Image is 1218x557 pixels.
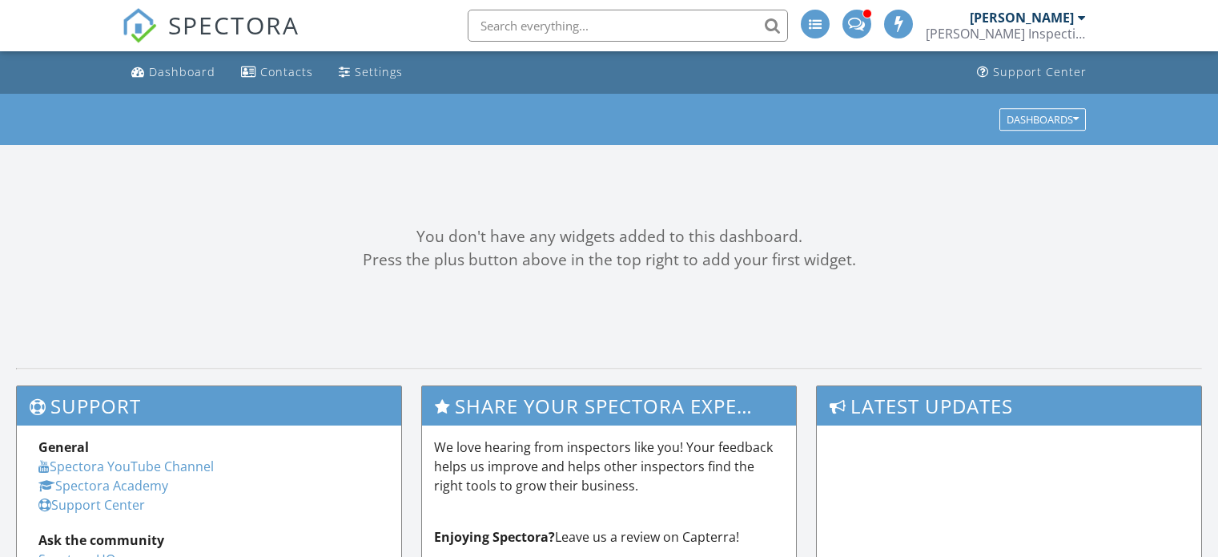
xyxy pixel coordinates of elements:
div: Support Center [993,64,1087,79]
h3: Share Your Spectora Experience [422,386,797,426]
span: SPECTORA [168,8,299,42]
strong: Enjoying Spectora? [434,528,555,546]
a: Support Center [38,496,145,514]
div: Ask the community [38,531,380,550]
input: Search everything... [468,10,788,42]
div: Contacts [260,64,313,79]
p: We love hearing from inspectors like you! Your feedback helps us improve and helps other inspecto... [434,438,785,495]
a: Spectora YouTube Channel [38,458,214,475]
h3: Latest Updates [817,386,1201,426]
a: Dashboard [125,58,222,87]
p: Leave us a review on Capterra! [434,527,785,547]
a: Spectora Academy [38,477,168,494]
a: SPECTORA [122,22,299,55]
div: You don't have any widgets added to this dashboard. [16,225,1202,248]
button: Dashboards [999,108,1086,131]
a: Support Center [971,58,1093,87]
div: Schaefer Inspection Service [926,26,1086,42]
div: [PERSON_NAME] [970,10,1074,26]
a: Contacts [235,58,320,87]
a: Settings [332,58,409,87]
div: Dashboard [149,64,215,79]
img: The Best Home Inspection Software - Spectora [122,8,157,43]
strong: General [38,438,89,456]
div: Press the plus button above in the top right to add your first widget. [16,248,1202,272]
div: Dashboards [1007,114,1079,125]
h3: Support [17,386,401,426]
div: Settings [355,64,403,79]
